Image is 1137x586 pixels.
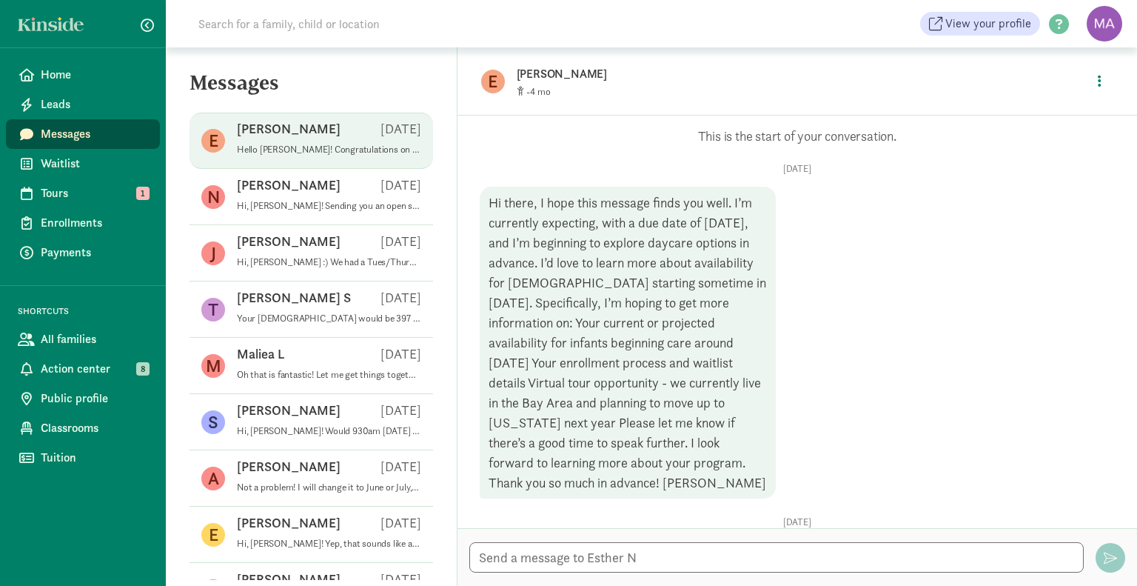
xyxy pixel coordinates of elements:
p: [DATE] [480,163,1115,175]
p: [PERSON_NAME] [237,402,341,419]
a: Enrollments [6,208,160,238]
div: Hi there, I hope this message finds you well. I’m currently expecting, with a due date of [DATE],... [480,187,776,499]
p: Hi, [PERSON_NAME] :) We had a Tues/Thurs spot open up in January for your family! I will send you... [237,256,421,268]
p: Hi, [PERSON_NAME]! Sending you an open seat now! We will have a 3 day/week ([DATE], [DATE], [DATE... [237,200,421,212]
figure: M [201,354,225,378]
span: Leads [41,96,148,113]
p: [PERSON_NAME] S [237,289,351,307]
a: Tuition [6,443,160,473]
p: [PERSON_NAME] [237,120,341,138]
iframe: Chat Widget [1063,515,1137,586]
span: Payments [41,244,148,262]
figure: A [201,467,225,490]
a: Action center 8 [6,354,160,384]
a: Leads [6,90,160,119]
p: [DATE] [380,120,421,138]
figure: E [201,523,225,547]
h5: Messages [166,71,457,107]
p: [DATE] [380,233,421,250]
p: [PERSON_NAME] [237,176,341,194]
p: [DATE] [380,345,421,363]
p: This is the start of your conversation. [480,127,1115,145]
span: 1 [136,187,150,200]
p: Hi, [PERSON_NAME]! Yep, that sounds like a great idea! 😊 [PERSON_NAME], Owner Sprouts Preschool a... [237,538,421,550]
a: Waitlist [6,149,160,179]
p: [DATE] [380,176,421,194]
a: Tours 1 [6,179,160,208]
p: Hi, [PERSON_NAME]! Would 930am [DATE] work for you to tour? Please email [EMAIL_ADDRESS][DOMAIN_N... [237,425,421,437]
span: Home [41,66,148,84]
p: [DATE] [380,402,421,419]
p: Hello [PERSON_NAME]! Congratulations on your awaited little one:) I would be happy to schedule a ... [237,144,421,156]
figure: J [201,242,225,265]
span: Enrollments [41,214,148,232]
p: [DATE] [380,289,421,307]
p: Your [DEMOGRAPHIC_DATA] would be 397 for three mornings a week and your older would 286.20 for th... [237,313,421,324]
figure: E [201,129,225,153]
p: Not a problem! I will change it to June or July, whichever comes first. [PERSON_NAME] [237,482,421,493]
span: Messages [41,125,148,143]
p: [PERSON_NAME] [517,64,983,84]
figure: T [201,298,225,322]
span: -4 [526,85,551,98]
span: Tours [41,184,148,202]
a: Messages [6,119,160,149]
span: Waitlist [41,155,148,173]
p: [DATE] [480,516,1115,528]
a: All families [6,324,160,354]
figure: S [201,410,225,434]
span: Action center [41,360,148,378]
a: Classrooms [6,413,160,443]
p: [DATE] [380,458,421,476]
span: View your profile [945,15,1031,33]
span: Public profile [41,390,148,407]
a: Payments [6,238,160,267]
figure: E [481,70,505,93]
a: Home [6,60,160,90]
span: 8 [136,362,150,376]
span: Classrooms [41,419,148,437]
p: [PERSON_NAME] [237,514,341,532]
span: All families [41,330,148,348]
figure: N [201,185,225,209]
p: [PERSON_NAME] [237,458,341,476]
a: Public profile [6,384,160,413]
p: [PERSON_NAME] [237,233,341,250]
input: Search for a family, child or location [189,9,605,39]
p: Maliea L [237,345,284,363]
p: [DATE] [380,514,421,532]
a: View your profile [920,12,1040,36]
span: Tuition [41,449,148,467]
p: Oh that is fantastic! Let me get things together and offer you a seat and then you'll have 24 hou... [237,369,421,381]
